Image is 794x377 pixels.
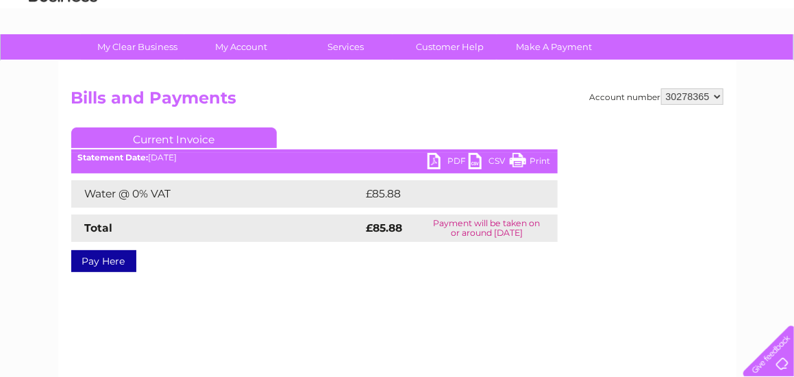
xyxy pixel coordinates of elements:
a: My Account [185,34,298,60]
a: Water [553,58,579,69]
a: Blog [675,58,695,69]
a: Energy [587,58,617,69]
strong: £85.88 [367,221,403,234]
a: Contact [703,58,736,69]
strong: Total [85,221,113,234]
td: £85.88 [363,180,530,208]
a: Current Invoice [71,127,277,148]
div: Clear Business is a trading name of Verastar Limited (registered in [GEOGRAPHIC_DATA] No. 3667643... [74,8,721,66]
b: Statement Date: [78,152,149,162]
a: Customer Help [393,34,506,60]
div: Account number [590,88,723,105]
a: CSV [469,153,510,173]
div: [DATE] [71,153,558,162]
a: Log out [749,58,781,69]
a: Services [289,34,402,60]
td: Payment will be taken on or around [DATE] [417,215,558,242]
a: Telecoms [625,58,667,69]
td: Water @ 0% VAT [71,180,363,208]
h2: Bills and Payments [71,88,723,114]
a: Make A Payment [497,34,610,60]
a: My Clear Business [81,34,194,60]
a: Print [510,153,551,173]
img: logo.png [28,36,98,77]
a: 0333 014 3131 [536,7,630,24]
a: PDF [427,153,469,173]
a: Pay Here [71,250,136,272]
